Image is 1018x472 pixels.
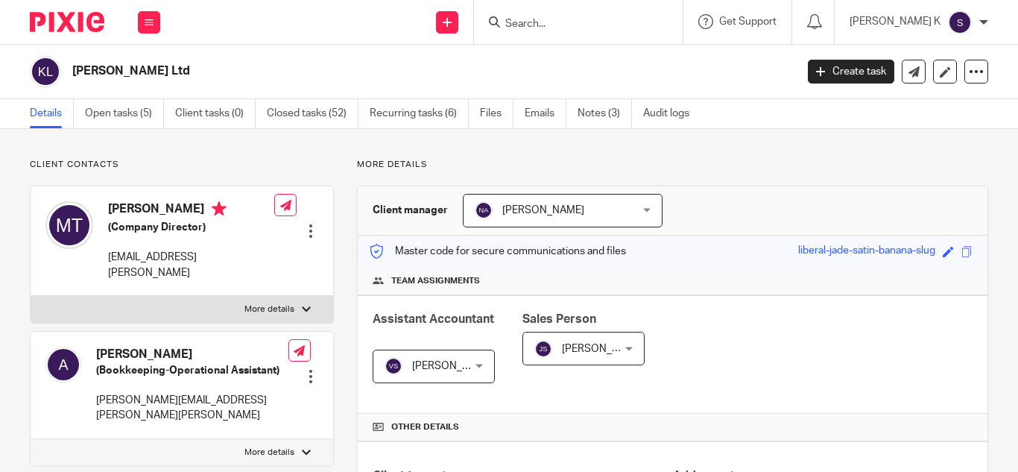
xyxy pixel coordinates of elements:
[525,99,566,128] a: Emails
[244,447,294,459] p: More details
[108,220,274,235] h5: (Company Director)
[357,159,988,171] p: More details
[412,361,494,371] span: [PERSON_NAME]
[244,303,294,315] p: More details
[212,201,227,216] i: Primary
[798,243,935,260] div: liberal-jade-satin-banana-slug
[562,344,644,354] span: [PERSON_NAME]
[534,340,552,358] img: svg%3E
[108,250,274,280] p: [EMAIL_ADDRESS][PERSON_NAME]
[30,56,61,87] img: svg%3E
[85,99,164,128] a: Open tasks (5)
[373,313,494,325] span: Assistant Accountant
[373,203,448,218] h3: Client manager
[369,244,626,259] p: Master code for secure communications and files
[391,421,459,433] span: Other details
[578,99,632,128] a: Notes (3)
[30,99,74,128] a: Details
[475,201,493,219] img: svg%3E
[948,10,972,34] img: svg%3E
[385,357,402,375] img: svg%3E
[391,275,480,287] span: Team assignments
[30,12,104,32] img: Pixie
[504,18,638,31] input: Search
[502,205,584,215] span: [PERSON_NAME]
[96,347,288,362] h4: [PERSON_NAME]
[267,99,358,128] a: Closed tasks (52)
[175,99,256,128] a: Client tasks (0)
[850,14,940,29] p: [PERSON_NAME] K
[45,347,81,383] img: svg%3E
[72,63,643,79] h2: [PERSON_NAME] Ltd
[96,363,288,378] h5: (Bookkeeping-Operational Assistant)
[96,393,288,424] p: [PERSON_NAME][EMAIL_ADDRESS][PERSON_NAME][PERSON_NAME]
[30,159,334,171] p: Client contacts
[808,60,894,84] a: Create task
[108,201,274,220] h4: [PERSON_NAME]
[45,201,93,249] img: svg%3E
[643,99,701,128] a: Audit logs
[480,99,513,128] a: Files
[370,99,469,128] a: Recurring tasks (6)
[522,313,596,325] span: Sales Person
[719,16,777,27] span: Get Support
